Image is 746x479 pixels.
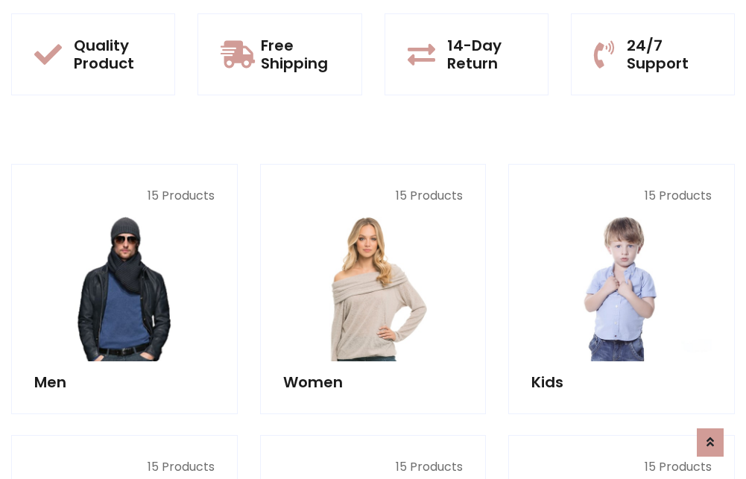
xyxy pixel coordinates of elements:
h5: 24/7 Support [627,37,712,72]
p: 15 Products [283,187,464,205]
p: 15 Products [283,458,464,476]
p: 15 Products [34,187,215,205]
h5: 14-Day Return [447,37,525,72]
p: 15 Products [531,187,712,205]
h5: Quality Product [74,37,152,72]
h5: Kids [531,373,712,391]
h5: Women [283,373,464,391]
h5: Men [34,373,215,391]
p: 15 Products [34,458,215,476]
h5: Free Shipping [261,37,338,72]
p: 15 Products [531,458,712,476]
